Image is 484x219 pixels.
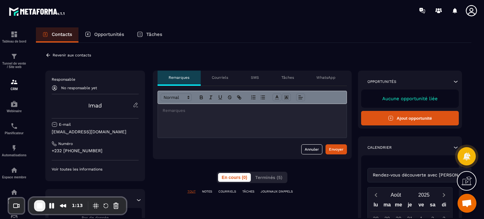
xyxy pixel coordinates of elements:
a: Opportunités [78,27,130,43]
p: TÂCHES [242,189,254,194]
div: sa [427,200,438,211]
a: Tâches [130,27,169,43]
button: En cours (0) [218,173,251,182]
button: Open months overlay [382,189,410,200]
p: WhatsApp [316,75,336,80]
img: automations [10,166,18,174]
p: SMS [251,75,259,80]
p: Tâches [146,32,162,37]
p: Webinaire [2,109,27,113]
a: automationsautomationsAutomatisations [2,140,27,162]
span: Terminés (5) [256,175,283,180]
button: Ajout opportunité [361,111,459,125]
a: Contacts [36,27,78,43]
p: Numéro [58,141,73,146]
a: formationformationCRM [2,73,27,95]
button: Previous month [370,191,382,199]
div: ve [416,200,427,211]
span: En cours (0) [222,175,248,180]
img: scheduler [10,122,18,130]
p: TOUT [187,189,196,194]
img: social-network [10,188,18,196]
img: formation [10,31,18,38]
a: automationsautomationsWebinaire [2,95,27,118]
p: No responsable yet [61,86,97,90]
p: Voir toutes les informations [52,167,139,172]
p: Espace membre [2,176,27,179]
p: Tâches [281,75,294,80]
p: +232 [PHONE_NUMBER] [52,148,139,154]
p: [EMAIL_ADDRESS][DOMAIN_NAME] [52,129,139,135]
p: NOTES [202,189,212,194]
p: E-mail [59,122,71,127]
div: je [404,200,416,211]
p: COURRIELS [218,189,236,194]
div: Envoyer [329,146,343,153]
button: Annuler [301,144,322,154]
img: formation [10,53,18,60]
a: schedulerschedulerPlanificateur [2,118,27,140]
a: social-networksocial-networkRéseaux Sociaux [2,184,27,209]
p: Aucune opportunité liée [367,96,453,101]
p: Contacts [52,32,72,37]
button: Envoyer [326,144,347,154]
p: Tunnel de vente / Site web [2,62,27,69]
a: Imad [88,102,102,109]
p: JOURNAUX D'APPELS [261,189,293,194]
p: Calendrier [367,145,392,150]
img: formation [10,78,18,86]
p: Remarques [169,75,189,80]
a: Ouvrir le chat [458,194,476,213]
p: Réseaux Sociaux [2,198,27,205]
p: Opportunités [367,79,396,84]
img: automations [10,144,18,152]
a: automationsautomationsEspace membre [2,162,27,184]
p: Responsable [52,77,139,82]
div: me [393,200,404,211]
div: lu [370,200,381,211]
a: formationformationTableau de bord [2,26,27,48]
button: Next month [438,191,450,199]
img: logo [9,6,66,17]
div: ma [382,200,393,211]
p: Planificateur [2,131,27,135]
p: Opportunités [94,32,124,37]
button: Open years overlay [410,189,438,200]
img: automations [10,100,18,108]
p: Courriels [212,75,228,80]
div: di [438,200,450,211]
p: Automatisations [2,153,27,157]
p: Tableau de bord [2,40,27,43]
p: Revenir aux contacts [53,53,91,57]
button: Terminés (5) [252,173,287,182]
p: CRM [2,87,27,91]
a: formationformationTunnel de vente / Site web [2,48,27,73]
